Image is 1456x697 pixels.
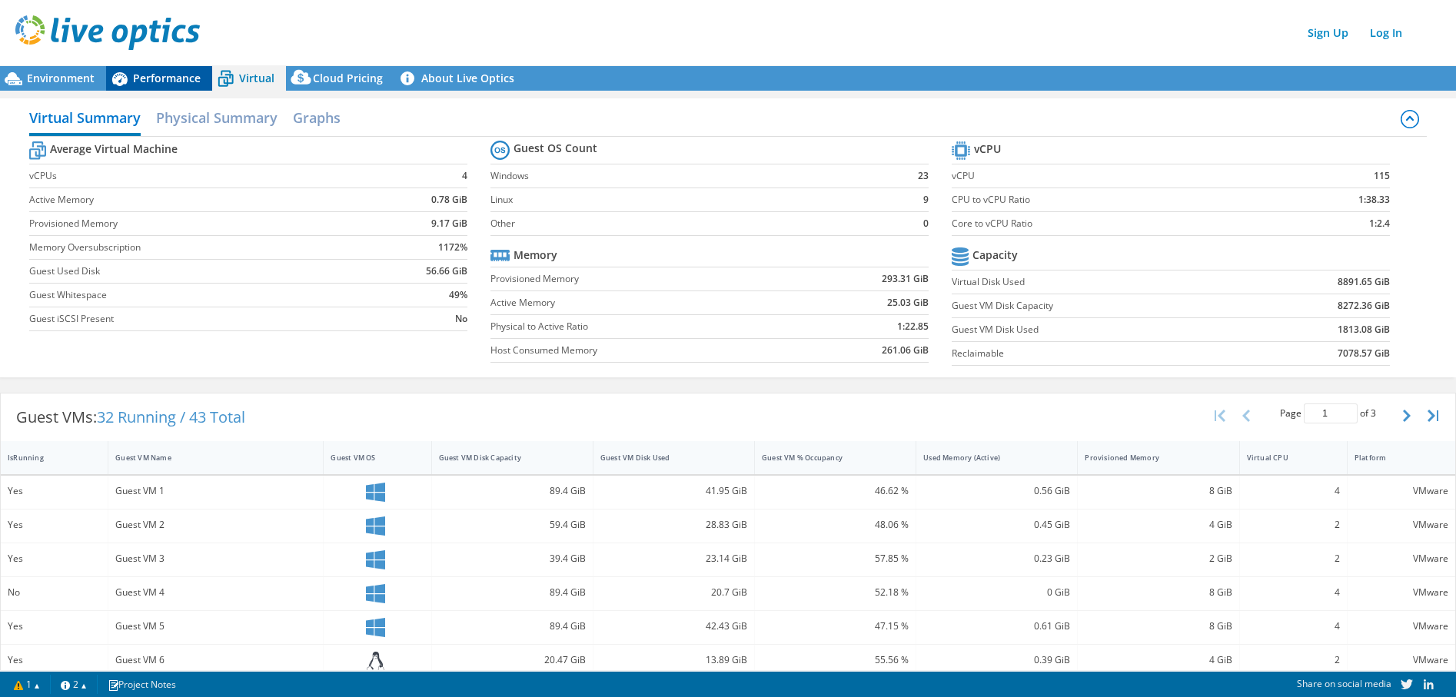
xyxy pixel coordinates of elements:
b: Memory [514,247,557,263]
div: No [8,584,101,601]
label: Provisioned Memory [490,271,801,287]
b: 23 [918,168,929,184]
div: 41.95 GiB [600,483,747,500]
div: 2 [1247,652,1340,669]
b: 261.06 GiB [882,343,929,358]
span: Share on social media [1297,677,1391,690]
label: Guest iSCSI Present [29,311,372,327]
div: Used Memory (Active) [923,453,1052,463]
div: 89.4 GiB [439,483,586,500]
div: 47.15 % [762,618,909,635]
a: Sign Up [1300,22,1356,44]
div: 4 [1247,483,1340,500]
a: 2 [50,675,98,694]
div: 89.4 GiB [439,618,586,635]
b: Capacity [972,247,1018,263]
div: 0.23 GiB [923,550,1070,567]
label: Core to vCPU Ratio [952,216,1275,231]
a: 1 [3,675,51,694]
label: CPU to vCPU Ratio [952,192,1275,207]
b: 49% [449,287,467,303]
span: Environment [27,71,95,85]
div: 8 GiB [1085,584,1232,601]
span: Page of [1280,403,1376,423]
span: Performance [133,71,201,85]
div: 0.61 GiB [923,618,1070,635]
div: 4 [1247,618,1340,635]
div: VMware [1355,584,1448,601]
a: Project Notes [97,675,187,694]
h2: Graphs [293,102,341,133]
div: 20.47 GiB [439,652,586,669]
div: Guest VM Disk Used [600,453,729,463]
div: VMware [1355,550,1448,567]
b: vCPU [974,141,1001,157]
div: 39.4 GiB [439,550,586,567]
div: 59.4 GiB [439,516,586,533]
label: Guest VM Disk Capacity [952,298,1248,314]
div: Guest VM 4 [115,584,316,601]
label: Virtual Disk Used [952,274,1248,290]
div: 20.7 GiB [600,584,747,601]
div: 8 GiB [1085,618,1232,635]
div: Virtual CPU [1247,453,1321,463]
div: 0.39 GiB [923,652,1070,669]
label: Guest VM Disk Used [952,322,1248,337]
b: Guest OS Count [514,141,597,156]
b: 115 [1374,168,1390,184]
b: 293.31 GiB [882,271,929,287]
div: 4 GiB [1085,652,1232,669]
label: Other [490,216,889,231]
span: Virtual [239,71,274,85]
b: 1:2.4 [1369,216,1390,231]
b: 7078.57 GiB [1338,346,1390,361]
label: Reclaimable [952,346,1248,361]
div: 89.4 GiB [439,584,586,601]
div: Guest VM OS [331,453,405,463]
div: 2 GiB [1085,550,1232,567]
b: 1813.08 GiB [1338,322,1390,337]
label: vCPUs [29,168,372,184]
div: VMware [1355,652,1448,669]
div: 2 [1247,550,1340,567]
label: vCPU [952,168,1275,184]
label: Memory Oversubscription [29,240,372,255]
h2: Virtual Summary [29,102,141,136]
label: Linux [490,192,889,207]
b: No [455,311,467,327]
div: 13.89 GiB [600,652,747,669]
b: 8891.65 GiB [1338,274,1390,290]
div: 55.56 % [762,652,909,669]
b: Average Virtual Machine [50,141,178,157]
div: 46.62 % [762,483,909,500]
div: 2 [1247,516,1340,533]
label: Active Memory [490,295,801,310]
span: Cloud Pricing [313,71,383,85]
span: 3 [1371,407,1376,420]
div: Yes [8,652,101,669]
span: 32 Running / 43 Total [97,407,245,427]
label: Guest Used Disk [29,264,372,279]
div: Guest VM 6 [115,652,316,669]
div: 4 GiB [1085,516,1232,533]
b: 4 [462,168,467,184]
div: 23.14 GiB [600,550,747,567]
div: Guest VM % Occupancy [762,453,890,463]
b: 0.78 GiB [431,192,467,207]
div: Guest VM Name [115,453,298,463]
label: Windows [490,168,889,184]
div: VMware [1355,618,1448,635]
b: 0 [923,216,929,231]
a: About Live Optics [394,66,526,91]
div: 42.43 GiB [600,618,747,635]
div: Yes [8,516,101,533]
div: 28.83 GiB [600,516,747,533]
div: Yes [8,618,101,635]
img: live_optics_svg.svg [15,15,200,50]
div: 4 [1247,584,1340,601]
b: 8272.36 GiB [1338,298,1390,314]
div: Guest VM Disk Capacity [439,453,567,463]
label: Provisioned Memory [29,216,372,231]
b: 1:38.33 [1358,192,1390,207]
label: Guest Whitespace [29,287,372,303]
